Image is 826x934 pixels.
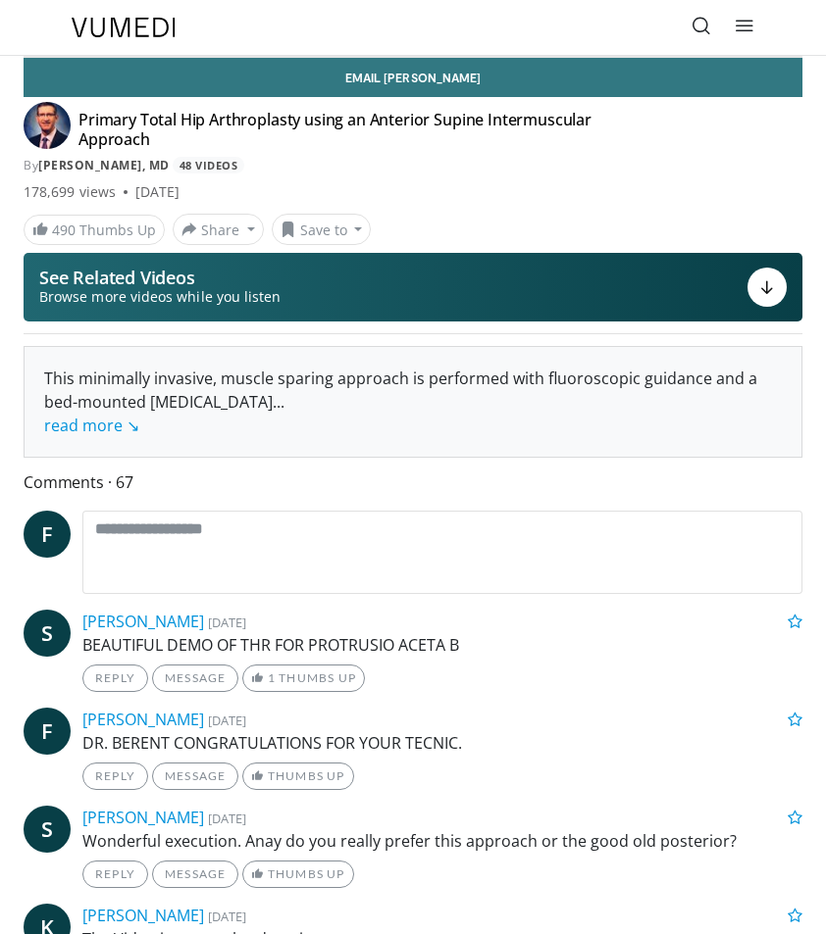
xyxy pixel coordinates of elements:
[82,709,204,730] a: [PERSON_NAME]
[24,253,802,321] button: See Related Videos Browse more videos while you listen
[72,18,176,37] img: VuMedi Logo
[82,731,802,755] p: DR. BERENT CONGRATULATIONS FOR YOUR TECNIC.
[82,829,802,853] p: Wonderful execution. Anay do you really prefer this approach or the good old posterior?
[135,182,180,202] div: [DATE]
[208,908,246,925] small: [DATE]
[24,215,165,245] a: 490 Thumbs Up
[82,611,204,632] a: [PERSON_NAME]
[82,664,148,692] a: Reply
[208,712,246,729] small: [DATE]
[24,58,802,97] a: Email [PERSON_NAME]
[24,708,71,755] a: F
[24,511,71,558] a: F
[242,762,353,790] a: Thumbs Up
[44,415,139,436] a: read more ↘
[24,806,71,853] a: S
[173,214,264,245] button: Share
[82,762,148,790] a: Reply
[39,287,281,307] span: Browse more videos while you listen
[272,214,372,245] button: Save to
[152,860,238,888] a: Message
[39,268,281,287] p: See Related Videos
[242,860,353,888] a: Thumbs Up
[24,469,802,495] span: Comments 67
[82,807,204,828] a: [PERSON_NAME]
[38,157,170,173] a: [PERSON_NAME], MD
[52,221,76,239] span: 490
[268,670,276,685] span: 1
[152,762,238,790] a: Message
[24,102,71,149] img: Avatar
[82,633,802,657] p: BEAUTIFUL DEMO OF THR FOR PROTRUSIO ACETA B
[208,810,246,827] small: [DATE]
[152,664,238,692] a: Message
[78,110,632,149] h4: Primary Total Hip Arthroplasty using an Anterior Supine Intermuscular Approach
[24,182,116,202] span: 178,699 views
[44,367,782,437] div: This minimally invasive, muscle sparing approach is performed with fluoroscopic guidance and a be...
[82,905,204,926] a: [PERSON_NAME]
[173,157,244,173] a: 48 Videos
[208,614,246,631] small: [DATE]
[82,860,148,888] a: Reply
[24,157,802,174] div: By
[242,664,365,692] a: 1 Thumbs Up
[24,610,71,657] a: S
